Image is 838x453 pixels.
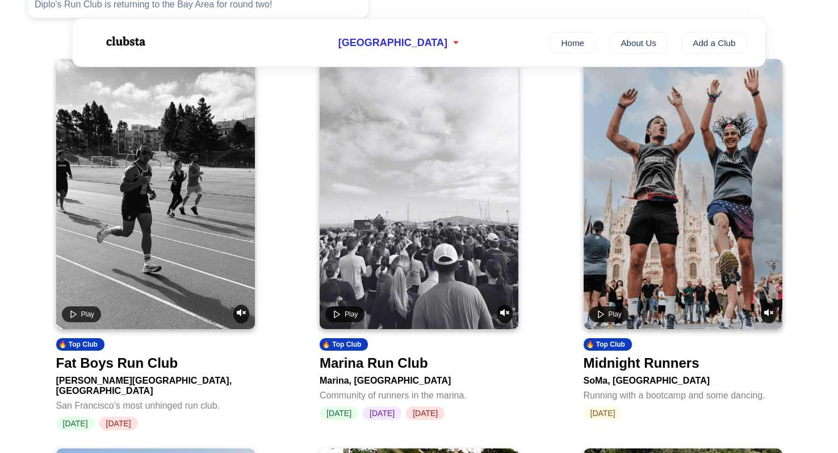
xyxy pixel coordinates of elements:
[584,338,632,351] div: 🔥 Top Club
[345,310,358,318] span: Play
[233,305,249,323] button: Unmute video
[584,406,622,420] span: [DATE]
[363,406,401,420] span: [DATE]
[550,32,596,53] a: Home
[56,371,255,396] div: [PERSON_NAME][GEOGRAPHIC_DATA], [GEOGRAPHIC_DATA]
[584,355,699,371] div: Midnight Runners
[584,59,782,420] a: Play videoUnmute video🔥 Top ClubMidnight RunnersSoMa, [GEOGRAPHIC_DATA]Running with a bootcamp an...
[56,355,178,371] div: Fat Boys Run Club
[497,305,513,323] button: Unmute video
[56,338,104,351] div: 🔥 Top Club
[320,406,358,420] span: [DATE]
[584,386,782,401] div: Running with a bootcamp and some dancing.
[681,32,747,53] a: Add a Club
[320,59,518,420] a: Play videoUnmute video🔥 Top ClubMarina Run ClubMarina, [GEOGRAPHIC_DATA]Community of runners in t...
[56,396,255,411] div: San Francisco's most unhinged run club.
[62,306,101,322] button: Play video
[584,371,782,386] div: SoMa, [GEOGRAPHIC_DATA]
[406,406,445,420] span: [DATE]
[320,386,518,401] div: Community of runners in the marina.
[56,417,95,430] span: [DATE]
[81,310,94,318] span: Play
[609,32,668,53] a: About Us
[320,371,518,386] div: Marina, [GEOGRAPHIC_DATA]
[761,305,777,323] button: Unmute video
[325,306,364,322] button: Play video
[91,27,159,56] img: Logo
[99,417,138,430] span: [DATE]
[320,338,368,351] div: 🔥 Top Club
[320,355,428,371] div: Marina Run Club
[589,306,628,322] button: Play video
[609,310,622,318] span: Play
[338,37,447,49] span: [GEOGRAPHIC_DATA]
[56,59,255,430] a: Play videoUnmute video🔥 Top ClubFat Boys Run Club[PERSON_NAME][GEOGRAPHIC_DATA], [GEOGRAPHIC_DATA...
